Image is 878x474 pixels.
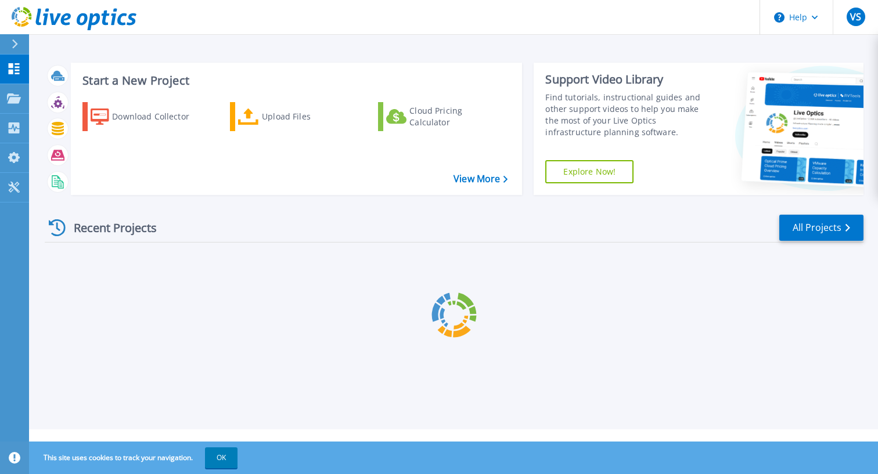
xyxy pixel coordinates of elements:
[32,447,238,468] span: This site uses cookies to track your navigation.
[82,102,212,131] a: Download Collector
[779,215,863,241] a: All Projects
[45,214,172,242] div: Recent Projects
[112,105,205,128] div: Download Collector
[205,447,238,468] button: OK
[545,92,711,138] div: Find tutorials, instructional guides and other support videos to help you make the most of your L...
[545,72,711,87] div: Support Video Library
[545,160,634,183] a: Explore Now!
[230,102,359,131] a: Upload Files
[378,102,508,131] a: Cloud Pricing Calculator
[409,105,502,128] div: Cloud Pricing Calculator
[82,74,508,87] h3: Start a New Project
[454,173,508,184] a: View More
[262,105,355,128] div: Upload Files
[850,12,861,21] span: VS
